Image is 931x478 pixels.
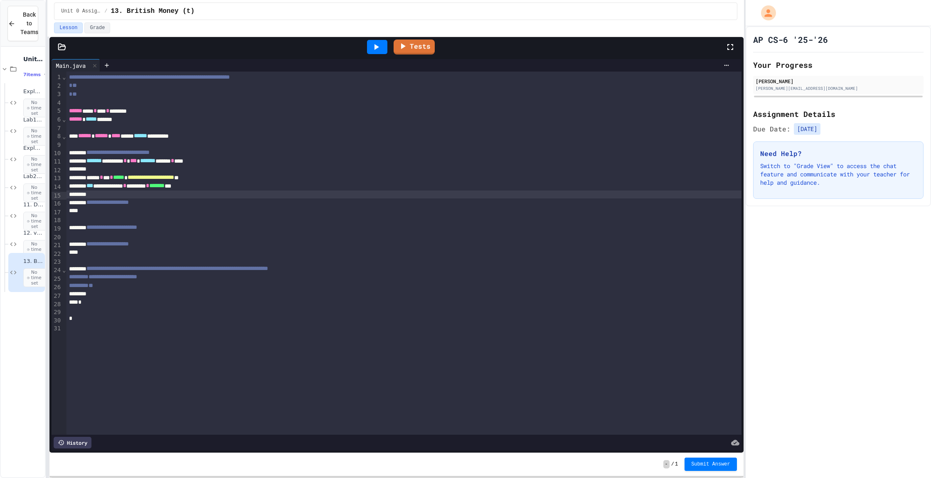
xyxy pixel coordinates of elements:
[760,162,916,187] p: Switch to "Grade View" to access the chat feature and communicate with your teacher for help and ...
[753,59,924,71] h2: Your Progress
[685,458,737,471] button: Submit Answer
[52,82,62,91] div: 2
[52,308,62,317] div: 29
[7,6,38,41] button: Back to Teams
[23,268,48,287] span: No time set
[23,127,48,146] span: No time set
[52,300,62,309] div: 28
[52,149,62,158] div: 10
[753,124,791,134] span: Due Date:
[23,258,43,265] span: 13. British Money (t)
[62,116,66,123] span: Fold line
[84,22,110,33] button: Grade
[52,233,62,242] div: 20
[52,174,62,183] div: 13
[52,73,62,82] div: 1
[23,72,41,77] span: 7 items
[52,61,90,70] div: Main.java
[394,40,435,54] a: Tests
[52,99,62,107] div: 4
[675,461,678,468] span: 1
[61,8,101,15] span: Unit 0 Assignments
[23,201,43,208] span: 11. DistanceFormula (t)
[23,212,48,231] span: No time set
[52,141,62,149] div: 9
[52,166,62,175] div: 12
[52,225,62,233] div: 19
[23,116,43,124] span: Lab1: Metric to Imperial
[753,34,828,45] h1: AP CS-6 '25-'26
[862,409,923,444] iframe: chat widget
[52,90,62,99] div: 3
[52,124,62,133] div: 7
[753,108,924,120] h2: Assignment Details
[752,3,778,22] div: My Account
[52,324,62,333] div: 31
[52,258,62,266] div: 23
[54,22,83,33] button: Lesson
[62,74,66,80] span: Fold line
[52,200,62,208] div: 16
[52,183,62,192] div: 14
[52,132,62,141] div: 8
[23,55,43,63] span: Unit 0 Assignments
[44,71,46,78] span: •
[794,123,820,135] span: [DATE]
[52,275,62,284] div: 25
[62,133,66,140] span: Fold line
[756,85,921,92] div: [PERSON_NAME][EMAIL_ADDRESS][DOMAIN_NAME]
[691,461,730,468] span: Submit Answer
[52,266,62,275] div: 24
[52,292,62,300] div: 27
[52,158,62,166] div: 11
[52,192,62,200] div: 15
[52,283,62,292] div: 26
[23,230,43,237] span: 12. volTetrahedron(t)
[663,460,670,468] span: -
[52,208,62,217] div: 17
[52,59,100,72] div: Main.java
[896,445,923,470] iframe: chat widget
[111,6,195,16] span: 13. British Money (t)
[23,173,43,180] span: Lab2: Time Lab
[52,216,62,225] div: 18
[104,8,107,15] span: /
[756,77,921,85] div: [PERSON_NAME]
[52,317,62,325] div: 30
[23,145,43,152] span: Explore: Casting
[54,437,91,448] div: History
[760,149,916,159] h3: Need Help?
[23,240,48,259] span: No time set
[52,250,62,258] div: 22
[23,99,48,118] span: No time set
[23,155,48,174] span: No time set
[671,461,674,468] span: /
[52,241,62,250] div: 21
[20,10,38,37] span: Back to Teams
[23,183,48,203] span: No time set
[52,107,62,116] div: 5
[62,267,66,273] span: Fold line
[52,116,62,124] div: 6
[23,88,43,95] span: Explore: Variables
